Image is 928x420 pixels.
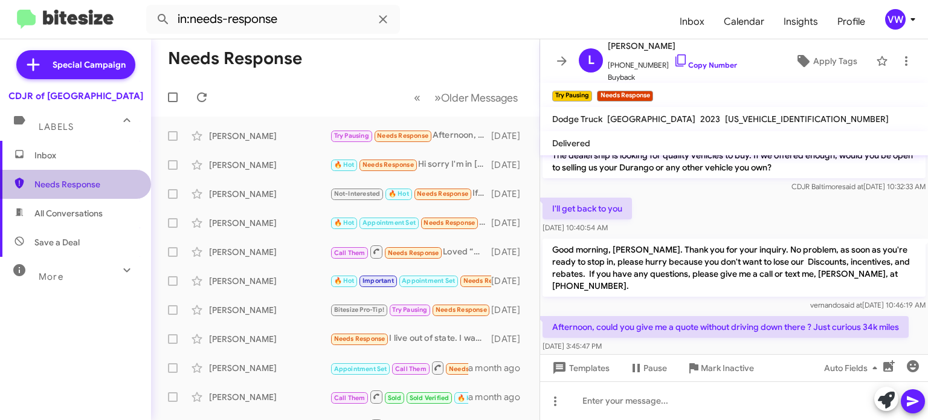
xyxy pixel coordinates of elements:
[388,190,409,198] span: 🔥 Hot
[491,188,530,200] div: [DATE]
[407,85,525,110] nav: Page navigation example
[588,51,594,70] span: L
[209,188,330,200] div: [PERSON_NAME]
[410,394,449,402] span: Sold Verified
[388,394,402,402] span: Sold
[407,85,428,110] button: Previous
[334,365,387,373] span: Appointment Set
[875,9,915,30] button: vw
[468,362,530,374] div: a month ago
[427,85,525,110] button: Next
[34,178,137,190] span: Needs Response
[334,335,385,343] span: Needs Response
[16,50,135,79] a: Special Campaign
[414,90,420,105] span: «
[334,249,366,257] span: Call Them
[441,91,518,105] span: Older Messages
[463,277,515,285] span: Needs Response
[209,246,330,258] div: [PERSON_NAME]
[330,244,491,259] div: Loved “Hello [PERSON_NAME], I sent you pictures over of the He…”
[674,60,737,69] a: Copy Number
[457,394,478,402] span: 🔥 Hot
[491,333,530,345] div: [DATE]
[449,365,500,373] span: Needs Response
[828,4,875,39] a: Profile
[392,306,427,314] span: Try Pausing
[552,91,592,102] small: Try Pausing
[330,303,491,317] div: Good afternoon so I spoke with the lender they are willing to settle for $1000 to release the lie...
[643,357,667,379] span: Pause
[209,275,330,287] div: [PERSON_NAME]
[543,239,926,297] p: Good morning, [PERSON_NAME]. Thank you for your inquiry. No problem, as soon as you're ready to s...
[700,114,720,124] span: 2023
[209,159,330,171] div: [PERSON_NAME]
[34,236,80,248] span: Save a Deal
[491,246,530,258] div: [DATE]
[424,219,475,227] span: Needs Response
[552,114,602,124] span: Dodge Truck
[334,277,355,285] span: 🔥 Hot
[725,114,889,124] span: [US_VEHICLE_IDENTIFICATION_NUMBER]
[39,271,63,282] span: More
[34,207,103,219] span: All Conversations
[543,341,602,351] span: [DATE] 3:45:47 PM
[774,4,828,39] a: Insights
[330,389,468,404] div: You're welcome
[813,50,857,72] span: Apply Tags
[330,187,491,201] div: If i sell im not buying
[491,275,530,287] div: [DATE]
[491,304,530,316] div: [DATE]
[388,249,439,257] span: Needs Response
[209,362,330,374] div: [PERSON_NAME]
[550,357,610,379] span: Templates
[491,130,530,142] div: [DATE]
[619,357,677,379] button: Pause
[491,217,530,229] div: [DATE]
[209,130,330,142] div: [PERSON_NAME]
[608,53,737,71] span: [PHONE_NUMBER]
[395,365,427,373] span: Call Them
[436,306,487,314] span: Needs Response
[491,159,530,171] div: [DATE]
[781,50,870,72] button: Apply Tags
[330,158,491,172] div: Hi sorry I'm in [US_STATE] any other way to do this
[543,223,608,232] span: [DATE] 10:40:54 AM
[714,4,774,39] a: Calendar
[330,360,468,375] div: 4432641822
[670,4,714,39] span: Inbox
[334,132,369,140] span: Try Pausing
[434,90,441,105] span: »
[209,217,330,229] div: [PERSON_NAME]
[362,219,416,227] span: Appointment Set
[552,138,590,149] span: Delivered
[402,277,455,285] span: Appointment Set
[334,219,355,227] span: 🔥 Hot
[543,316,909,338] p: Afternoon, could you give me a quote without driving down there ? Just curious 34k miles
[330,129,491,143] div: Afternoon, could you give me a quote without driving down there ? Just curious 34k miles
[814,357,892,379] button: Auto Fields
[34,149,137,161] span: Inbox
[330,332,491,346] div: I live out of state. I was looking for a price quote as the local dealership was still a little h...
[362,277,394,285] span: Important
[334,190,381,198] span: Not-Interested
[168,49,302,68] h1: Needs Response
[209,304,330,316] div: [PERSON_NAME]
[330,216,491,230] div: They said it was a no go
[146,5,400,34] input: Search
[334,306,384,314] span: Bitesize Pro-Tip!
[362,161,414,169] span: Needs Response
[597,91,652,102] small: Needs Response
[810,300,926,309] span: vernando [DATE] 10:46:19 AM
[791,182,926,191] span: CDJR Baltimore [DATE] 10:32:33 AM
[842,182,863,191] span: said at
[540,357,619,379] button: Templates
[53,59,126,71] span: Special Campaign
[608,39,737,53] span: [PERSON_NAME]
[377,132,428,140] span: Needs Response
[334,161,355,169] span: 🔥 Hot
[334,394,366,402] span: Call Them
[701,357,754,379] span: Mark Inactive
